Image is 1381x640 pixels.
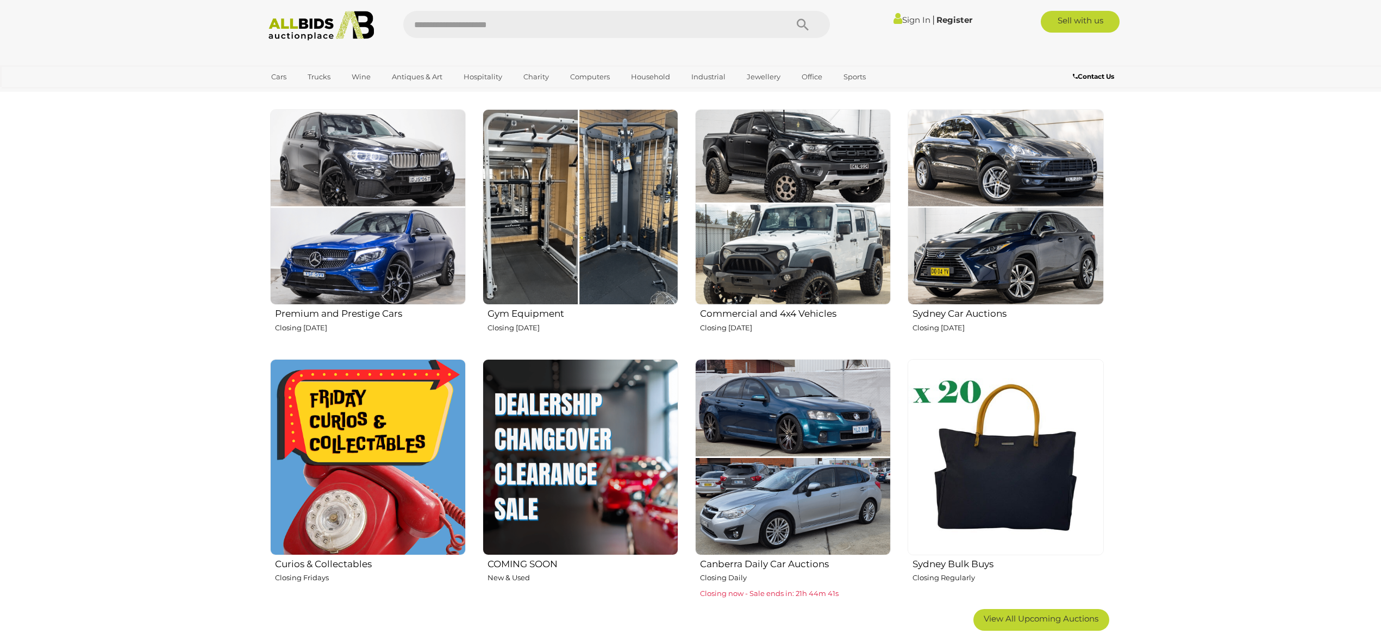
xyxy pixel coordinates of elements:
[1041,11,1120,33] a: Sell with us
[264,68,293,86] a: Cars
[700,322,891,334] p: Closing [DATE]
[264,86,355,104] a: [GEOGRAPHIC_DATA]
[385,68,449,86] a: Antiques & Art
[483,359,678,555] img: COMING SOON
[275,572,466,584] p: Closing Fridays
[907,359,1103,600] a: Sydney Bulk Buys Closing Regularly
[908,109,1103,305] img: Sydney Car Auctions
[700,589,839,598] span: Closing now - Sale ends in: 21h 44m 41s
[836,68,873,86] a: Sports
[624,68,677,86] a: Household
[483,109,678,305] img: Gym Equipment
[913,322,1103,334] p: Closing [DATE]
[488,572,678,584] p: New & Used
[700,556,891,569] h2: Canberra Daily Car Auctions
[270,359,466,555] img: Curios & Collectables
[345,68,378,86] a: Wine
[482,109,678,350] a: Gym Equipment Closing [DATE]
[516,68,556,86] a: Charity
[695,109,891,350] a: Commercial and 4x4 Vehicles Closing [DATE]
[700,306,891,319] h2: Commercial and 4x4 Vehicles
[270,359,466,600] a: Curios & Collectables Closing Fridays
[893,15,930,25] a: Sign In
[700,572,891,584] p: Closing Daily
[740,68,788,86] a: Jewellery
[776,11,830,38] button: Search
[275,556,466,569] h2: Curios & Collectables
[270,109,466,305] img: Premium and Prestige Cars
[913,556,1103,569] h2: Sydney Bulk Buys
[795,68,829,86] a: Office
[913,572,1103,584] p: Closing Regularly
[907,109,1103,350] a: Sydney Car Auctions Closing [DATE]
[984,613,1098,624] span: View All Upcoming Auctions
[973,609,1109,631] a: View All Upcoming Auctions
[563,68,617,86] a: Computers
[301,68,338,86] a: Trucks
[488,306,678,319] h2: Gym Equipment
[684,68,733,86] a: Industrial
[908,359,1103,555] img: Sydney Bulk Buys
[932,14,935,26] span: |
[263,11,380,41] img: Allbids.com.au
[457,68,509,86] a: Hospitality
[275,306,466,319] h2: Premium and Prestige Cars
[695,109,891,305] img: Commercial and 4x4 Vehicles
[1073,71,1117,83] a: Contact Us
[936,15,972,25] a: Register
[488,322,678,334] p: Closing [DATE]
[1073,72,1114,80] b: Contact Us
[695,359,891,555] img: Canberra Daily Car Auctions
[913,306,1103,319] h2: Sydney Car Auctions
[270,109,466,350] a: Premium and Prestige Cars Closing [DATE]
[488,556,678,569] h2: COMING SOON
[695,359,891,600] a: Canberra Daily Car Auctions Closing Daily Closing now - Sale ends in: 21h 44m 41s
[275,322,466,334] p: Closing [DATE]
